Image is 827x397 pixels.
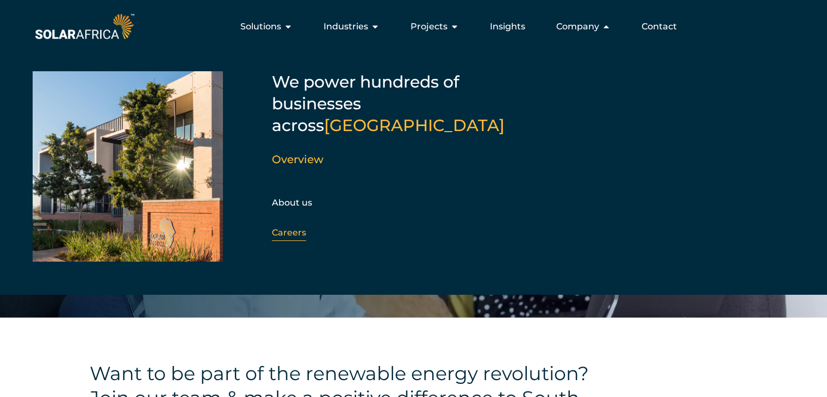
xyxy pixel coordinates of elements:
a: Insights [490,20,525,33]
span: Projects [411,20,447,33]
a: Careers [272,227,306,238]
span: Company [556,20,599,33]
h5: We power hundreds of businesses across [272,71,544,137]
a: Overview [272,153,324,166]
div: Menu Toggle [136,16,686,38]
a: Contact [642,20,677,33]
span: Industries [324,20,368,33]
span: Solutions [240,20,281,33]
nav: Menu [136,16,686,38]
span: [GEOGRAPHIC_DATA] [324,115,505,135]
a: About us [272,197,312,208]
